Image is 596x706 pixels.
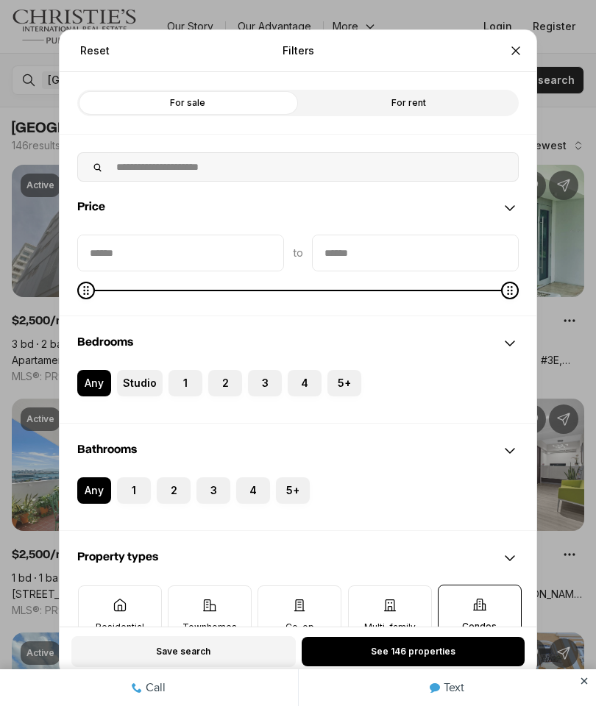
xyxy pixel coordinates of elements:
button: See 146 properties [302,637,525,666]
p: Co-op [285,621,314,633]
label: Any [77,477,111,504]
span: Minimum [77,282,95,299]
p: Filters [283,45,314,57]
label: Studio [117,370,163,396]
button: Reset [71,36,118,65]
label: 1 [117,477,151,504]
div: Bedrooms [60,317,536,370]
span: Bathrooms [77,443,137,455]
div: Bathrooms [60,477,536,530]
div: Bathrooms [60,424,536,477]
span: to [293,247,303,259]
p: Condos [462,621,497,632]
div: Property types [60,532,536,585]
p: Multi-family [364,621,416,633]
label: For rent [298,90,519,116]
span: See 146 properties [371,646,455,657]
button: Save search [71,636,296,667]
label: 4 [288,370,322,396]
label: For sale [77,90,298,116]
label: 5+ [327,370,361,396]
label: 3 [248,370,282,396]
label: 3 [196,477,230,504]
label: Any [77,370,111,396]
span: Maximum [501,282,519,299]
label: 1 [168,370,202,396]
label: 2 [157,477,191,504]
span: Price [77,201,105,213]
div: Price [60,235,536,315]
input: priceMin [78,235,283,271]
p: Residential [96,621,144,633]
span: Save search [156,646,210,657]
span: Bedrooms [77,336,133,348]
input: priceMax [313,235,518,271]
label: 5+ [276,477,310,504]
label: 2 [208,370,242,396]
button: Close [501,36,531,65]
span: Reset [80,45,110,57]
div: Bedrooms [60,370,536,423]
label: 4 [236,477,270,504]
p: Townhomes [182,621,237,633]
span: Property types [77,551,158,563]
div: Price [60,182,536,235]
